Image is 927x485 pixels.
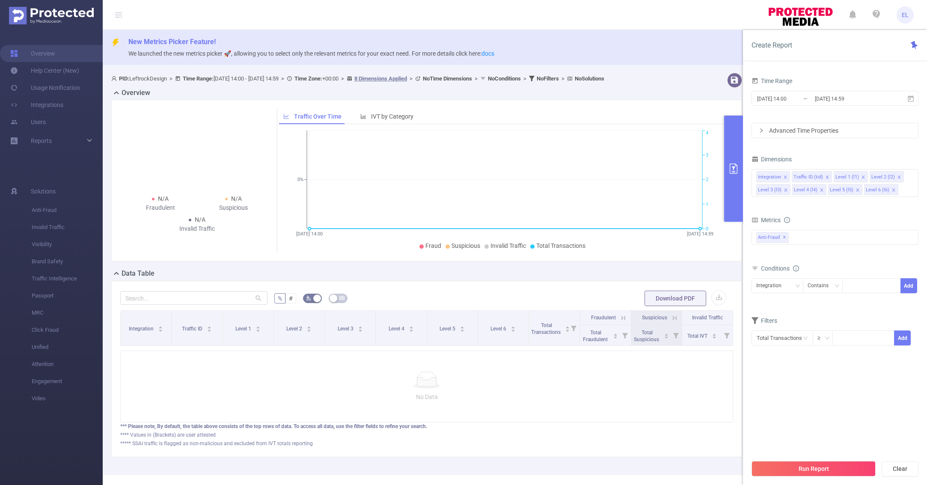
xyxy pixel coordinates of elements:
[861,175,865,180] i: icon: close
[712,332,717,337] div: Sort
[158,325,163,330] div: Sort
[856,188,860,193] i: icon: close
[32,202,103,219] span: Anti-Fraud
[460,325,465,327] i: icon: caret-up
[197,203,270,212] div: Suspicious
[111,39,120,47] i: icon: thunderbolt
[706,152,708,158] tspan: 3
[283,113,289,119] i: icon: line-chart
[814,93,883,104] input: End date
[706,131,708,136] tspan: 4
[207,325,212,330] div: Sort
[279,75,287,82] span: >
[158,195,169,202] span: N/A
[756,279,787,293] div: Integration
[864,184,898,195] li: Level 6 (l6)
[488,75,521,82] b: No Conditions
[511,325,516,330] div: Sort
[871,172,895,183] div: Level 2 (l2)
[119,75,129,82] b: PID:
[752,41,792,49] span: Create Report
[129,326,155,332] span: Integration
[756,171,790,182] li: Integration
[10,79,80,96] a: Usage Notification
[575,75,604,82] b: No Solutions
[182,326,204,332] span: Traffic ID
[481,50,494,57] a: docs
[808,279,835,293] div: Contains
[32,287,103,304] span: Passport
[894,330,911,345] button: Add
[306,295,311,301] i: icon: bg-colors
[706,226,708,232] tspan: 0
[752,317,777,324] span: Filters
[120,440,733,447] div: ***** SSAI traffic is flagged as non-malicious and excluded from IVT totals reporting
[490,326,508,332] span: Level 6
[817,331,826,345] div: ≥
[583,330,609,342] span: Total Fraudulent
[670,325,682,345] i: Filter menu
[423,75,472,82] b: No Time Dimensions
[10,96,63,113] a: Integrations
[565,328,570,331] i: icon: caret-down
[296,231,323,237] tspan: [DATE] 14:00
[882,461,918,476] button: Clear
[338,326,355,332] span: Level 3
[120,291,267,305] input: Search...
[307,325,312,327] i: icon: caret-up
[111,75,604,82] span: LeftrockDesign [DATE] 14:00 - [DATE] 14:59 +00:00
[664,335,669,338] i: icon: caret-down
[687,333,709,339] span: Total IVT
[358,325,362,327] i: icon: caret-up
[32,236,103,253] span: Visibility
[511,325,516,327] i: icon: caret-up
[294,113,342,120] span: Traffic Over Time
[537,75,559,82] b: No Filters
[752,217,781,223] span: Metrics
[158,328,163,331] i: icon: caret-down
[31,137,52,144] span: Reports
[472,75,480,82] span: >
[830,184,853,196] div: Level 5 (l5)
[645,291,706,306] button: Download PDF
[783,175,787,180] i: icon: close
[460,328,465,331] i: icon: caret-down
[128,38,216,46] span: New Metrics Picker Feature!
[256,325,261,330] div: Sort
[339,75,347,82] span: >
[870,171,904,182] li: Level 2 (l2)
[306,325,312,330] div: Sort
[31,183,56,200] span: Solutions
[721,325,733,345] i: Filter menu
[795,283,800,289] i: icon: down
[756,184,790,195] li: Level 3 (l3)
[425,242,441,249] span: Fraud
[128,392,726,402] p: No Data
[706,177,708,183] tspan: 2
[891,188,896,193] i: icon: close
[307,328,312,331] i: icon: caret-down
[820,188,824,193] i: icon: close
[407,75,415,82] span: >
[752,123,918,138] div: icon: rightAdvanced Time Properties
[794,184,817,196] div: Level 4 (l4)
[866,184,889,196] div: Level 6 (l6)
[793,265,799,271] i: icon: info-circle
[158,325,163,327] i: icon: caret-up
[752,156,792,163] span: Dimensions
[207,328,212,331] i: icon: caret-down
[297,177,303,183] tspan: 0%
[835,172,859,183] div: Level 1 (l1)
[835,283,840,289] i: icon: down
[122,88,150,98] h2: Overview
[360,113,366,119] i: icon: bar-chart
[32,356,103,373] span: Attention
[783,232,786,243] span: ✕
[195,216,205,223] span: N/A
[289,295,293,302] span: #
[521,75,529,82] span: >
[10,62,79,79] a: Help Center (New)
[460,325,465,330] div: Sort
[619,325,631,345] i: Filter menu
[120,431,733,439] div: **** Values in (Brackets) are user attested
